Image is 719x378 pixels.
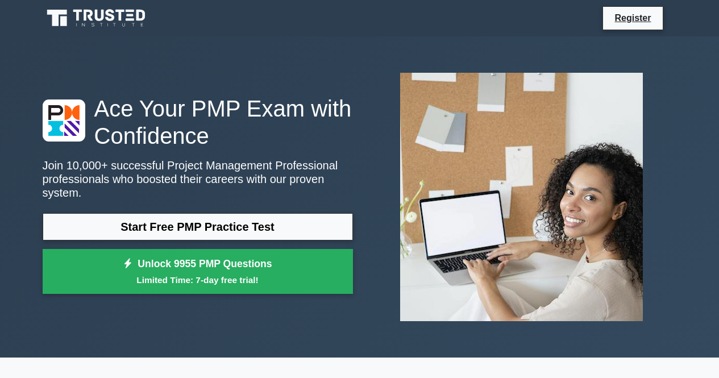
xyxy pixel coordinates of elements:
[43,95,353,149] h1: Ace Your PMP Exam with Confidence
[43,159,353,200] p: Join 10,000+ successful Project Management Professional professionals who boosted their careers w...
[608,11,658,25] a: Register
[57,273,339,286] small: Limited Time: 7-day free trial!
[43,213,353,240] a: Start Free PMP Practice Test
[43,249,353,294] a: Unlock 9955 PMP QuestionsLimited Time: 7-day free trial!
